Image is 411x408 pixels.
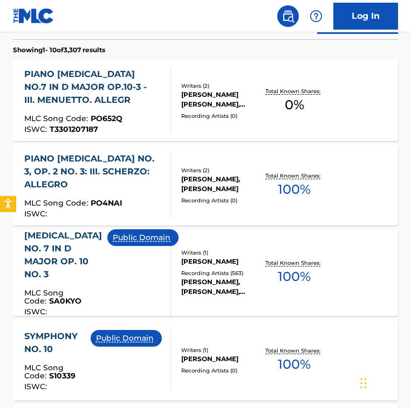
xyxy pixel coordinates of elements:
img: search [282,10,294,23]
p: Total Known Shares: [265,259,323,267]
div: Recording Artists ( 0 ) [181,196,263,205]
div: Help [305,5,327,27]
img: MLC Logo [13,8,54,24]
a: SYMPHONY NO. 10MLC Song Code:S10339ISWC:Public DomainWriters (1)[PERSON_NAME]Recording Artists (0... [13,320,398,400]
span: ISWC : [24,307,50,316]
div: PIANO [MEDICAL_DATA] NO. 3, OP. 2 NO. 3: III. SCHERZO: ALLEGRO [24,152,161,191]
p: Total Known Shares: [265,87,323,95]
div: Recording Artists ( 0 ) [181,112,263,120]
p: Showing 1 - 10 of 3,307 results [13,45,105,55]
div: [MEDICAL_DATA] NO. 7 IN D MAJOR OP. 10 NO. 3 [24,229,107,281]
div: [PERSON_NAME] [181,257,263,266]
div: Writers ( 2 ) [181,82,263,90]
div: [PERSON_NAME] [PERSON_NAME], [PERSON_NAME] [181,90,263,109]
a: [MEDICAL_DATA] NO. 7 IN D MAJOR OP. 10 NO. 3MLC Song Code:SA0KYOISWC:Public DomainWriters (1)[PER... [13,229,398,316]
div: PIANO [MEDICAL_DATA] NO.7 IN D MAJOR OP.10-3 - III. MENUETTO. ALLEGR [24,68,161,107]
div: SYMPHONY NO. 10 [24,330,90,356]
span: SA0KYO [49,296,81,306]
span: T3301207187 [50,124,98,134]
div: [PERSON_NAME], [PERSON_NAME], [PERSON_NAME], [PERSON_NAME],[PERSON_NAME], [PERSON_NAME],[PERSON_N... [181,277,263,297]
p: Public Domain [96,333,156,344]
span: 0 % [285,95,304,115]
span: MLC Song Code : [24,288,64,306]
a: PIANO [MEDICAL_DATA] NO.7 IN D MAJOR OP.10-3 - III. MENUETTO. ALLEGRMLC Song Code:PO652QISWC:T330... [13,60,398,141]
p: Total Known Shares: [265,172,323,180]
span: MLC Song Code : [24,363,64,381]
span: ISWC : [24,124,50,134]
span: PO4NAI [91,198,122,208]
a: Log In [333,3,398,30]
span: ISWC : [24,382,50,391]
iframe: Chat Widget [357,356,411,408]
span: 100 % [278,355,311,374]
div: Writers ( 1 ) [181,249,263,257]
a: PIANO [MEDICAL_DATA] NO. 3, OP. 2 NO. 3: III. SCHERZO: ALLEGROMLC Song Code:PO4NAIISWC:Writers (2... [13,145,398,226]
div: Recording Artists ( 563 ) [181,269,263,277]
span: 100 % [278,267,311,286]
span: 100 % [278,180,311,199]
span: MLC Song Code : [24,114,91,123]
div: [PERSON_NAME] [181,354,263,364]
div: Writers ( 1 ) [181,346,263,354]
div: [PERSON_NAME], [PERSON_NAME] [181,174,263,194]
p: Total Known Shares: [265,347,323,355]
div: Drag [360,367,367,399]
span: PO652Q [91,114,122,123]
img: help [310,10,323,23]
a: Public Search [277,5,299,27]
span: MLC Song Code : [24,198,91,208]
span: ISWC : [24,209,50,219]
div: Writers ( 2 ) [181,166,263,174]
div: Recording Artists ( 0 ) [181,367,263,375]
span: S10339 [49,371,76,381]
p: Public Domain [113,232,173,243]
